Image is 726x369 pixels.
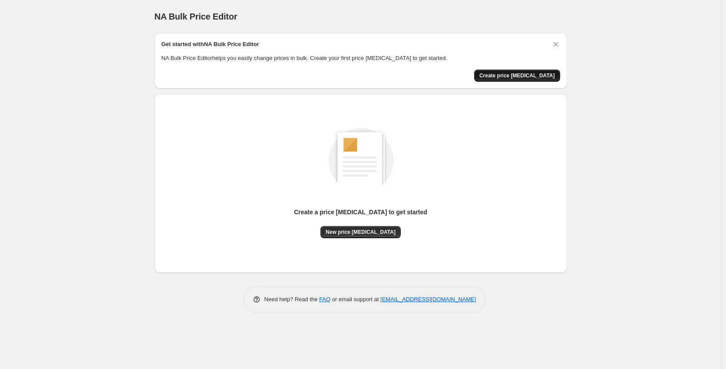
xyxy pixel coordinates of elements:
span: New price [MEDICAL_DATA] [326,229,396,236]
p: NA Bulk Price Editor helps you easily change prices in bulk. Create your first price [MEDICAL_DAT... [162,54,560,63]
button: New price [MEDICAL_DATA] [320,226,401,238]
a: FAQ [319,296,330,303]
a: [EMAIL_ADDRESS][DOMAIN_NAME] [380,296,476,303]
span: Create price [MEDICAL_DATA] [479,72,555,79]
h2: Get started with NA Bulk Price Editor [162,40,259,49]
span: or email support at [330,296,380,303]
p: Create a price [MEDICAL_DATA] to get started [294,208,427,216]
button: Dismiss card [551,40,560,49]
span: NA Bulk Price Editor [155,12,238,21]
button: Create price change job [474,70,560,82]
span: Need help? Read the [264,296,320,303]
